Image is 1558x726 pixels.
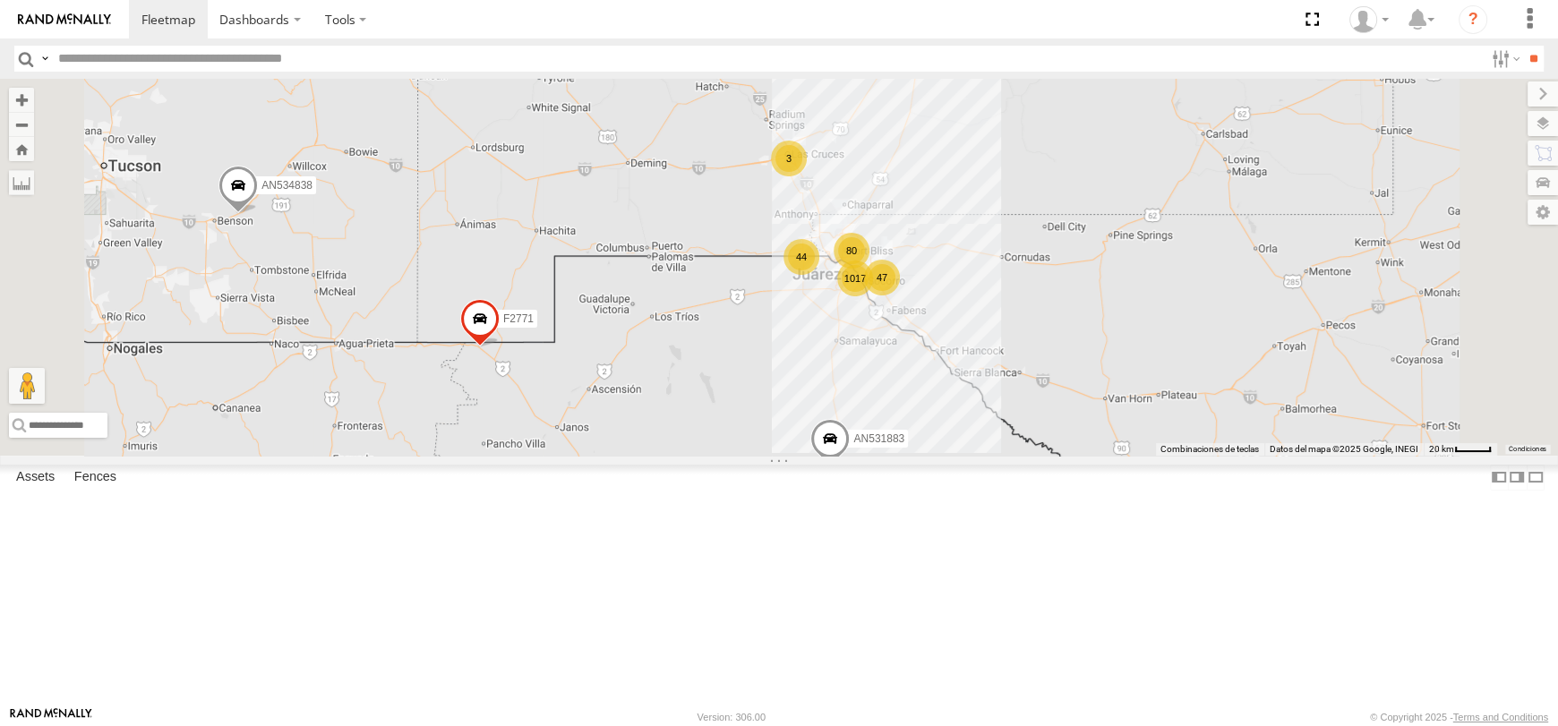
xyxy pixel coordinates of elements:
div: 80 [834,233,869,269]
span: Datos del mapa ©2025 Google, INEGI [1270,444,1418,454]
div: 3 [771,141,807,176]
div: 1017 [837,261,873,296]
a: Terms and Conditions [1453,712,1548,722]
i: ? [1459,5,1487,34]
div: © Copyright 2025 - [1370,712,1548,722]
div: 47 [864,260,900,295]
div: Omar Miranda [1343,6,1395,33]
label: Dock Summary Table to the Right [1508,465,1526,491]
label: Hide Summary Table [1527,465,1545,491]
button: Combinaciones de teclas [1160,443,1259,456]
div: 44 [783,239,819,275]
div: Version: 306.00 [698,712,766,722]
button: Zoom in [9,88,34,112]
a: Condiciones (se abre en una nueva pestaña) [1509,445,1546,452]
label: Map Settings [1528,200,1558,225]
label: Dock Summary Table to the Left [1490,465,1508,491]
button: Arrastra el hombrecito naranja al mapa para abrir Street View [9,368,45,404]
label: Assets [7,465,64,491]
span: AN534838 [261,180,312,192]
img: rand-logo.svg [18,13,111,26]
label: Search Query [38,46,52,72]
button: Zoom out [9,112,34,137]
button: Escala del mapa: 20 km por 38 píxeles [1424,443,1497,456]
label: Measure [9,170,34,195]
label: Search Filter Options [1485,46,1523,72]
label: Fences [65,465,125,491]
a: Visit our Website [10,708,92,726]
span: 20 km [1429,444,1454,454]
span: F2771 [503,313,534,326]
button: Zoom Home [9,137,34,161]
span: AN531883 [853,432,904,445]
